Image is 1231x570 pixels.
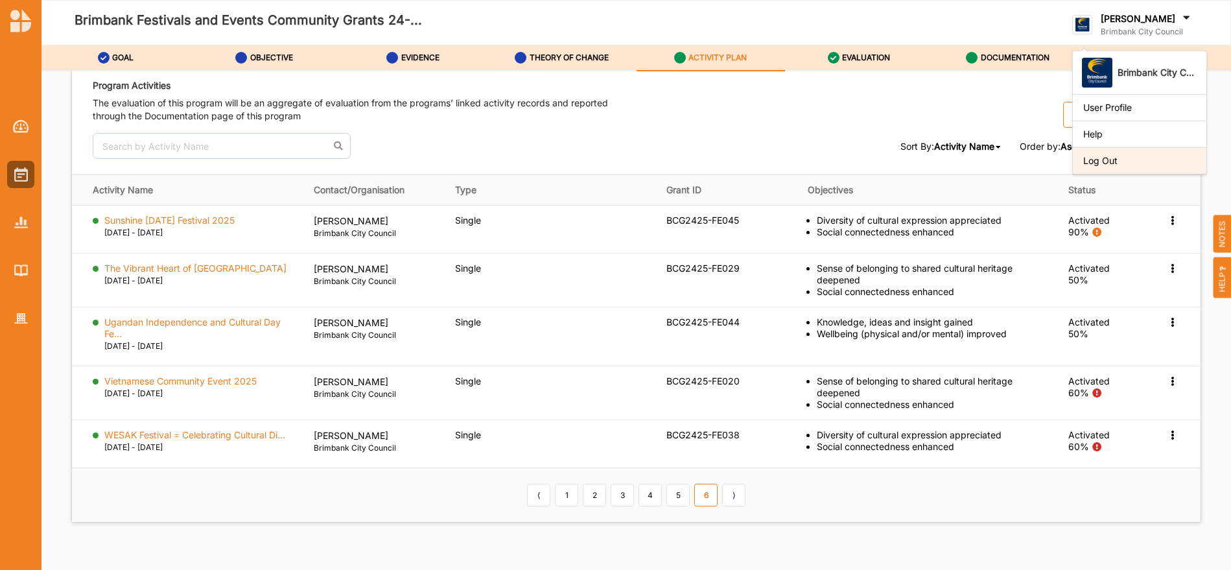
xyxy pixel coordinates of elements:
[817,399,1051,410] div: Social connectedness enhanced
[14,217,28,228] img: Reports
[1068,184,1096,195] span: Status
[1068,387,1089,399] div: 60%
[1068,429,1121,441] div: Activated
[7,161,34,188] a: Activities
[93,133,351,159] input: Search by Activity Name
[1083,102,1196,113] div: User Profile
[1083,128,1196,140] div: Help
[314,276,437,287] label: Brimbank City Council
[7,209,34,236] a: Reports
[1068,441,1089,453] div: 60%
[666,263,790,274] div: BCG2425-FE029
[1072,15,1092,35] img: logo
[314,429,437,442] p: [PERSON_NAME]
[14,167,28,182] img: Activities
[314,388,437,400] label: Brimbank City Council
[455,375,481,386] span: Single
[817,263,1051,286] div: Sense of belonging to shared cultural heritage deepened
[104,340,163,352] label: [DATE] - [DATE]
[7,257,34,284] a: Library
[13,120,29,133] img: Dashboard
[666,184,701,195] span: Grant ID
[104,275,163,287] label: [DATE] - [DATE]
[10,9,31,32] img: logo
[527,484,550,506] a: Previous item
[1101,27,1193,37] label: Brimbank City Council
[104,375,257,386] a: Vietnamese Community Event 2025
[314,329,437,341] label: Brimbank City Council
[455,263,481,274] span: Single
[104,263,287,274] label: The Vibrant Heart of [GEOGRAPHIC_DATA]
[104,429,285,440] a: WESAK Festival = Celebrating Cultural Di...
[722,484,745,506] a: Next item
[934,141,994,152] span: Activity Name
[842,53,890,63] label: EVALUATION
[250,53,293,63] label: OBJECTIVE
[455,215,481,226] span: Single
[583,484,606,506] a: 2
[611,484,634,506] a: 3
[1068,375,1121,387] div: Activated
[314,316,437,329] p: [PERSON_NAME]
[104,215,235,226] label: Sunshine [DATE] Festival 2025
[817,429,1051,441] div: Diversity of cultural expression appreciated
[104,316,296,340] label: Ugandan Independence and Cultural Day Fe...
[75,10,422,31] label: Brimbank Festivals and Events Community Grants 24-...
[525,484,748,506] div: Pagination Navigation
[817,328,1051,340] div: Wellbeing (physical and/or mental) improved
[817,375,1051,399] div: Sense of belonging to shared cultural heritage deepened
[694,484,718,506] a: 6
[666,484,690,506] a: 5
[1020,140,1114,152] span: Order by:
[817,286,1051,298] div: Social connectedness enhanced
[1061,141,1106,152] span: Ascending
[1068,328,1088,340] div: 50%
[1068,215,1121,226] div: Activated
[314,228,437,239] label: Brimbank City Council
[104,388,163,399] label: [DATE] - [DATE]
[7,113,34,140] a: Dashboard
[981,53,1049,63] label: DOCUMENTATION
[455,429,481,440] span: Single
[666,316,790,328] div: BCG2425-FE044
[314,375,437,388] p: [PERSON_NAME]
[314,263,437,276] p: [PERSON_NAME]
[93,184,153,195] span: Activity Name
[314,442,437,454] label: Brimbank City Council
[93,97,637,123] label: The evaluation of this program will be an aggregate of evaluation from the programs’ linked activ...
[14,265,28,276] img: Library
[1068,274,1088,286] div: 50%
[666,375,790,387] div: BCG2425-FE020
[401,53,440,63] label: EVIDENCE
[1068,226,1089,238] div: 90%
[817,215,1051,226] div: Diversity of cultural expression appreciated
[104,375,257,387] label: Vietnamese Community Event 2025
[7,305,34,332] a: Organisation
[112,53,134,63] label: GOAL
[446,175,657,206] th: Type
[1068,316,1121,328] div: Activated
[666,429,790,441] div: BCG2425-FE038
[104,429,285,441] label: WESAK Festival = Celebrating Cultural Di...
[639,484,662,506] a: 4
[14,313,28,324] img: Organisation
[1068,263,1121,274] div: Activated
[104,442,163,453] label: [DATE] - [DATE]
[1101,13,1175,25] label: [PERSON_NAME]
[1083,155,1196,167] div: Log Out
[900,140,1003,152] span: Sort By:
[817,316,1051,328] div: Knowledge, ideas and insight gained
[530,53,609,63] label: THEORY OF CHANGE
[688,53,747,63] label: ACTIVITY PLAN
[817,441,1051,453] div: Social connectedness enhanced
[314,184,404,195] span: Contact/Organisation
[817,226,1051,238] div: Social connectedness enhanced
[666,215,790,226] div: BCG2425-FE045
[455,316,481,327] span: Single
[808,184,853,195] span: Objectives
[93,80,1180,91] div: Program Activities
[555,484,578,506] a: 1
[104,227,163,239] label: [DATE] - [DATE]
